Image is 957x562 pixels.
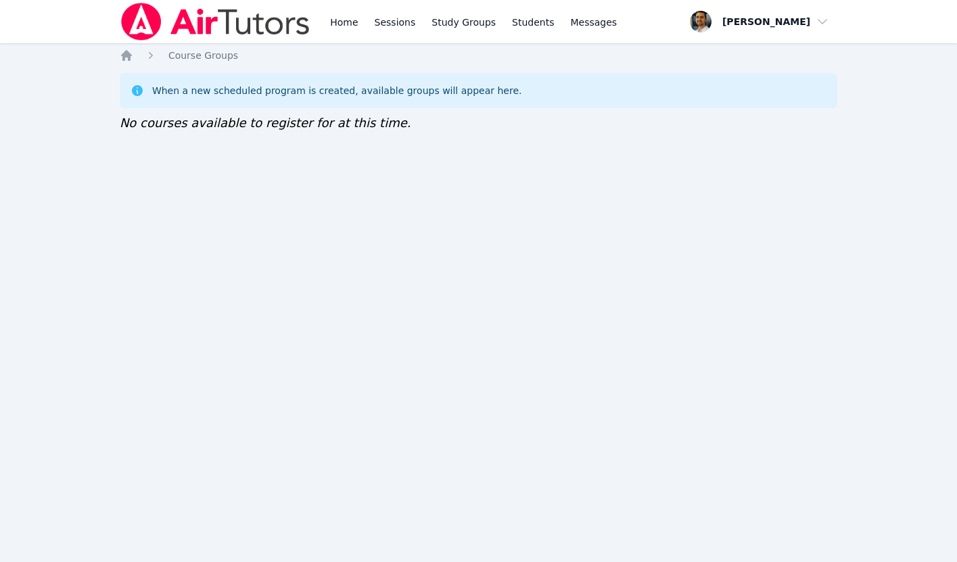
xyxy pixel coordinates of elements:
[168,49,238,62] a: Course Groups
[152,84,522,97] div: When a new scheduled program is created, available groups will appear here.
[168,50,238,61] span: Course Groups
[120,3,311,41] img: Air Tutors
[120,49,837,62] nav: Breadcrumb
[120,116,411,130] span: No courses available to register for at this time.
[571,16,617,29] span: Messages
